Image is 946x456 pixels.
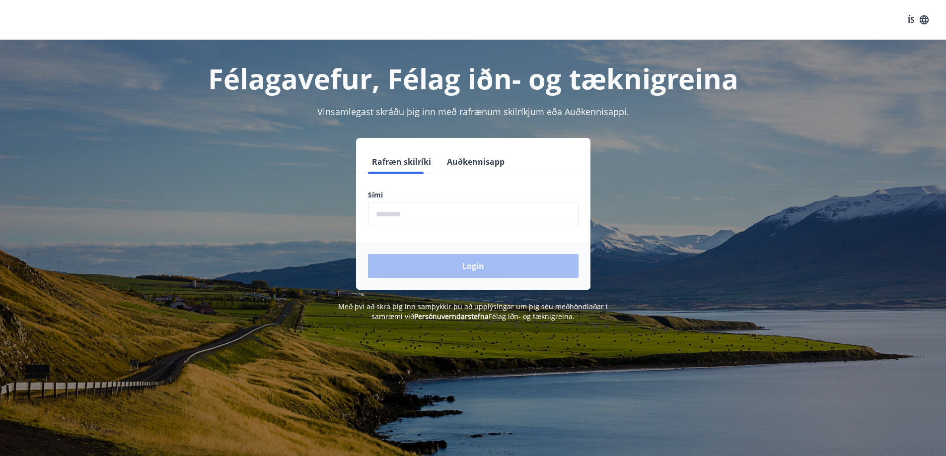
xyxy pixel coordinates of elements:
button: Auðkennisapp [443,150,509,174]
a: Persónuverndarstefna [414,312,489,321]
span: Með því að skrá þig inn samþykkir þú að upplýsingar um þig séu meðhöndlaðar í samræmi við Félag i... [338,302,608,321]
button: ÍS [902,11,934,29]
label: Sími [368,190,579,200]
span: Vinsamlegast skráðu þig inn með rafrænum skilríkjum eða Auðkennisappi. [317,106,629,118]
h1: Félagavefur, Félag iðn- og tæknigreina [128,60,819,97]
button: Rafræn skilríki [368,150,435,174]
